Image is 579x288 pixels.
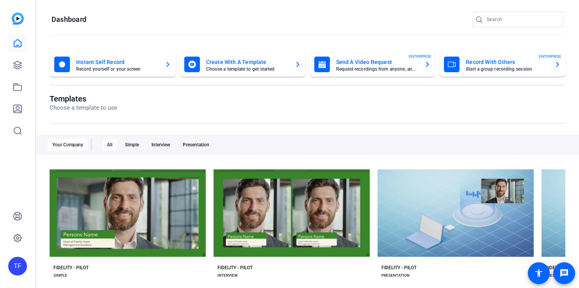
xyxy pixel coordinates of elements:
mat-card-title: Create With A Template [206,57,289,67]
button: Instant Self RecordRecord yourself or your screen [50,52,176,77]
div: PRESENTATION [381,272,410,279]
span: ENTERPRISE [539,53,561,59]
mat-card-subtitle: Choose a template to get started [206,67,289,71]
div: Interview [147,139,175,151]
mat-card-subtitle: Request recordings from anyone, anywhere [336,67,419,71]
button: Create With A TemplateChoose a template to get started [180,52,306,77]
div: TF [8,257,27,276]
mat-card-subtitle: Record yourself or your screen [76,67,159,71]
mat-card-title: Record With Others [466,57,548,67]
div: INTERVIEW [217,272,238,279]
div: SIMPLE [53,272,67,279]
h1: Dashboard [52,15,86,24]
mat-card-title: Instant Self Record [76,57,159,67]
mat-card-subtitle: Start a group recording session [466,67,548,71]
div: All [102,139,117,151]
img: blue-gradient.svg [12,12,24,25]
div: FIDELITY - PILOT [217,265,253,271]
button: Record With OthersStart a group recording sessionENTERPRISE [439,52,565,77]
div: FIDELITY - PILOT [53,265,89,271]
mat-icon: message [559,268,569,278]
mat-icon: accessibility [534,268,543,278]
span: ENTERPRISE [409,53,431,59]
h1: Templates [50,94,117,103]
div: Presentation [178,139,214,151]
div: Simple [120,139,144,151]
p: Choose a template to use [50,103,117,112]
mat-card-title: Send A Video Request [336,57,419,67]
button: Send A Video RequestRequest recordings from anyone, anywhereENTERPRISE [310,52,436,77]
div: Your Company [48,139,88,151]
input: Search [487,15,557,24]
div: FIDELITY - PILOT [381,265,417,271]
